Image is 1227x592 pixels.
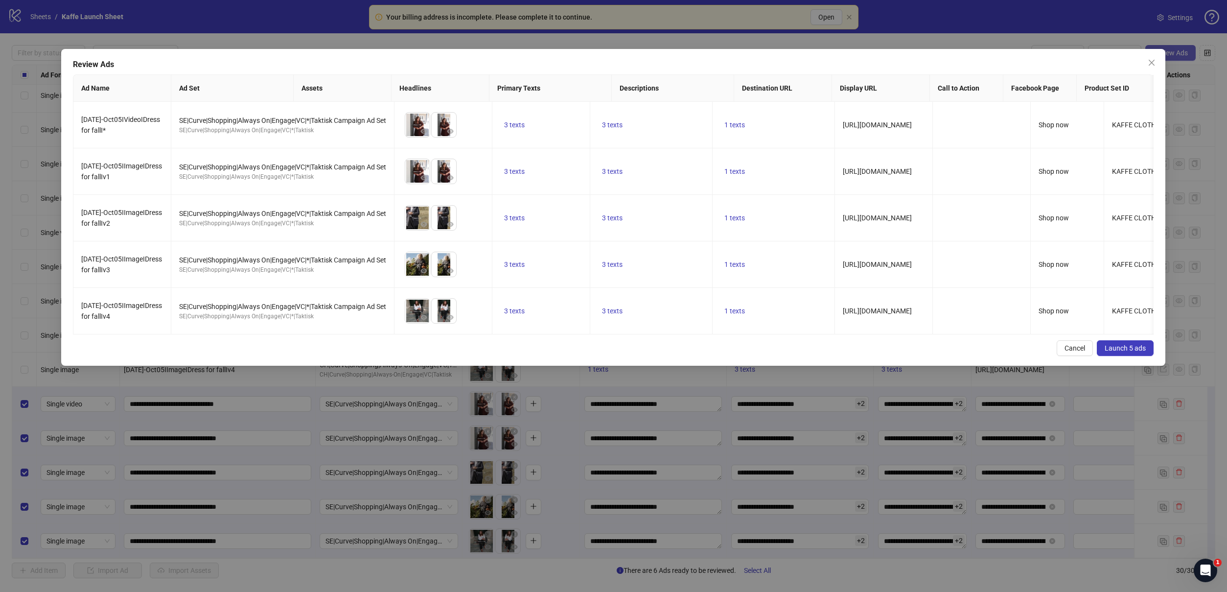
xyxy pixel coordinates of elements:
span: 3 texts [504,214,525,222]
button: 1 texts [720,119,749,131]
button: 3 texts [598,259,626,270]
div: KAFFE CLOTHING [1112,119,1169,130]
span: [URL][DOMAIN_NAME] [843,167,912,175]
button: 3 texts [598,305,626,317]
div: SE|Curve|Shopping|Always On|Engage|VC|*|Taktisk Campaign Ad Set [179,208,386,219]
button: Preview [418,125,430,137]
span: 3 texts [504,307,525,315]
span: [DATE]-Oct05IVideoIDress for fallI* [81,116,160,134]
button: Preview [418,218,430,230]
button: 1 texts [720,166,749,177]
span: [URL][DOMAIN_NAME] [843,260,912,268]
button: 3 texts [500,305,529,317]
span: eye [420,128,427,135]
span: 3 texts [504,121,525,129]
span: 3 texts [504,167,525,175]
img: Asset 1 [405,252,430,277]
span: Launch 5 ads [1105,344,1146,352]
th: Primary Texts [489,75,612,102]
button: Preview [444,265,456,277]
span: eye [420,267,427,274]
span: eye [447,174,454,181]
span: eye [447,128,454,135]
span: Shop now [1039,121,1069,129]
button: 1 texts [720,212,749,224]
div: KAFFE CLOTHING [1112,166,1169,177]
button: 3 texts [500,166,529,177]
span: 3 texts [602,121,623,129]
button: 3 texts [598,166,626,177]
th: Call to Action [930,75,1003,102]
button: 3 texts [598,212,626,224]
span: eye [420,314,427,321]
th: Assets [294,75,392,102]
span: eye [447,314,454,321]
th: Facebook Page [1003,75,1077,102]
div: SE|Curve|Shopping|Always On|Engage|VC|*|Taktisk [179,265,386,275]
button: Preview [418,172,430,184]
span: 3 texts [504,260,525,268]
div: KAFFE CLOTHING [1112,259,1169,270]
span: 1 texts [724,167,745,175]
th: Ad Name [73,75,171,102]
button: Preview [444,311,456,323]
div: SE|Curve|Shopping|Always On|Engage|VC|*|Taktisk [179,312,386,321]
img: Asset 2 [432,206,456,230]
div: SE|Curve|Shopping|Always On|Engage|VC|*|Taktisk Campaign Ad Set [179,115,386,126]
span: 1 texts [724,214,745,222]
th: Ad Set [171,75,294,102]
button: Preview [444,172,456,184]
span: 3 texts [602,167,623,175]
button: 3 texts [598,119,626,131]
span: Shop now [1039,307,1069,315]
span: eye [447,267,454,274]
th: Headlines [392,75,489,102]
th: Descriptions [612,75,734,102]
img: Asset 2 [432,159,456,184]
button: Preview [444,218,456,230]
button: 1 texts [720,305,749,317]
div: Review Ads [73,59,1154,71]
span: eye [420,174,427,181]
img: Asset 1 [405,113,430,137]
button: Preview [418,311,430,323]
span: [DATE]-Oct05IImageIDress for fallIv3 [81,255,162,274]
div: SE|Curve|Shopping|Always On|Engage|VC|*|Taktisk Campaign Ad Set [179,255,386,265]
span: 3 texts [602,214,623,222]
img: Asset 1 [405,206,430,230]
span: eye [420,221,427,228]
span: [URL][DOMAIN_NAME] [843,121,912,129]
span: Shop now [1039,260,1069,268]
span: [DATE]-Oct05IImageIDress for fallIv4 [81,302,162,320]
span: [DATE]-Oct05IImageIDress for fallIv2 [81,209,162,227]
button: 3 texts [500,119,529,131]
img: Asset 2 [432,113,456,137]
button: 3 texts [500,212,529,224]
span: eye [447,221,454,228]
button: Preview [418,265,430,277]
button: Launch 5 ads [1097,340,1154,356]
iframe: Intercom live chat [1194,559,1217,582]
span: 3 texts [602,307,623,315]
span: [DATE]-Oct05IImageIDress for fallIv1 [81,162,162,181]
button: Cancel [1057,340,1093,356]
span: 1 [1214,559,1222,567]
span: Shop now [1039,167,1069,175]
div: KAFFE CLOTHING [1112,213,1169,223]
span: 1 texts [724,260,745,268]
img: Asset 2 [432,252,456,277]
th: Destination URL [734,75,832,102]
img: Asset 1 [405,299,430,323]
img: Asset 1 [405,159,430,184]
button: Preview [444,125,456,137]
span: 1 texts [724,121,745,129]
div: SE|Curve|Shopping|Always On|Engage|VC|*|Taktisk Campaign Ad Set [179,301,386,312]
img: Asset 2 [432,299,456,323]
button: 1 texts [720,259,749,270]
div: SE|Curve|Shopping|Always On|Engage|VC|*|Taktisk [179,126,386,135]
th: Product Set ID [1077,75,1175,102]
div: SE|Curve|Shopping|Always On|Engage|VC|*|Taktisk [179,219,386,228]
span: close [1148,59,1156,67]
button: 3 texts [500,259,529,270]
div: SE|Curve|Shopping|Always On|Engage|VC|*|Taktisk Campaign Ad Set [179,162,386,172]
